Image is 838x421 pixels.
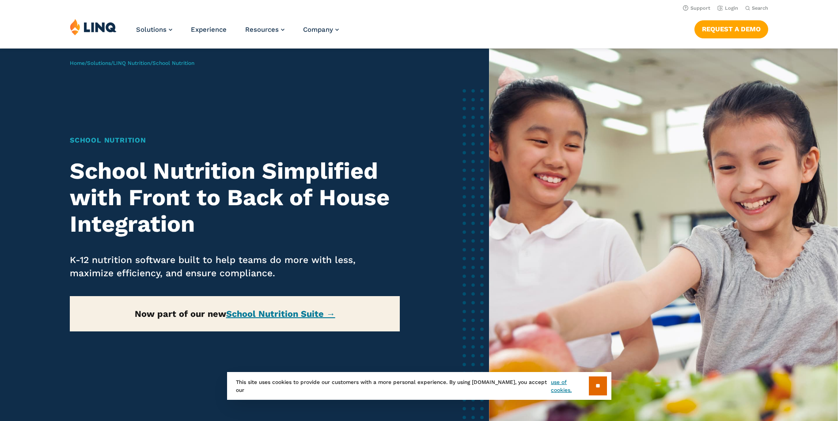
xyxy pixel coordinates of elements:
[226,308,335,319] a: School Nutrition Suite →
[717,5,738,11] a: Login
[70,60,85,66] a: Home
[245,26,284,34] a: Resources
[303,26,339,34] a: Company
[245,26,279,34] span: Resources
[551,378,588,394] a: use of cookies.
[136,19,339,48] nav: Primary Navigation
[70,19,117,35] img: LINQ | K‑12 Software
[745,5,768,11] button: Open Search Bar
[136,26,167,34] span: Solutions
[87,60,111,66] a: Solutions
[152,60,194,66] span: School Nutrition
[227,372,611,400] div: This site uses cookies to provide our customers with a more personal experience. By using [DOMAIN...
[191,26,227,34] a: Experience
[303,26,333,34] span: Company
[694,20,768,38] a: Request a Demo
[136,26,172,34] a: Solutions
[70,253,400,280] p: K-12 nutrition software built to help teams do more with less, maximize efficiency, and ensure co...
[694,19,768,38] nav: Button Navigation
[70,60,194,66] span: / / /
[135,308,335,319] strong: Now part of our new
[70,135,400,146] h1: School Nutrition
[683,5,710,11] a: Support
[752,5,768,11] span: Search
[70,158,400,237] h2: School Nutrition Simplified with Front to Back of House Integration
[113,60,150,66] a: LINQ Nutrition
